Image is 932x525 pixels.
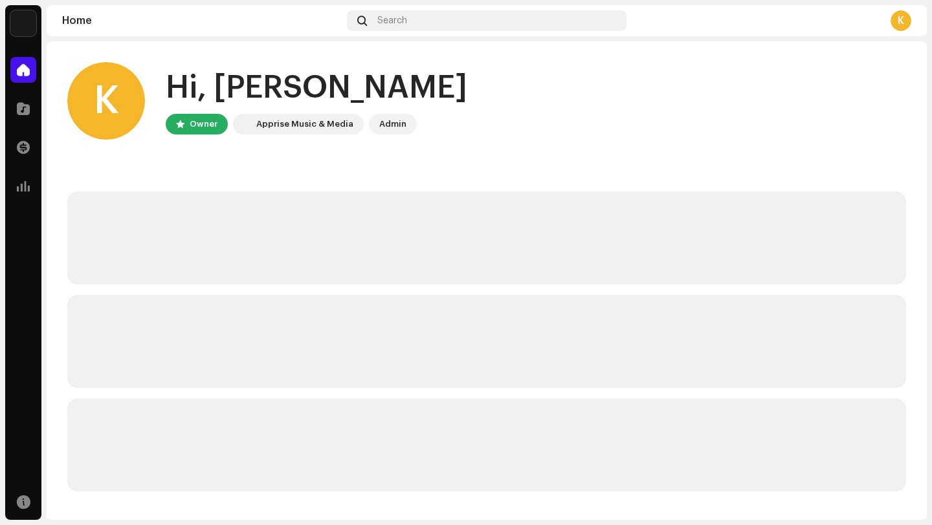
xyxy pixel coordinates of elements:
[236,116,251,132] img: 1c16f3de-5afb-4452-805d-3f3454e20b1b
[256,116,353,132] div: Apprise Music & Media
[166,67,467,109] div: Hi, [PERSON_NAME]
[190,116,217,132] div: Owner
[67,62,145,140] div: K
[62,16,342,26] div: Home
[891,10,911,31] div: K
[377,16,407,26] span: Search
[379,116,406,132] div: Admin
[10,10,36,36] img: 1c16f3de-5afb-4452-805d-3f3454e20b1b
